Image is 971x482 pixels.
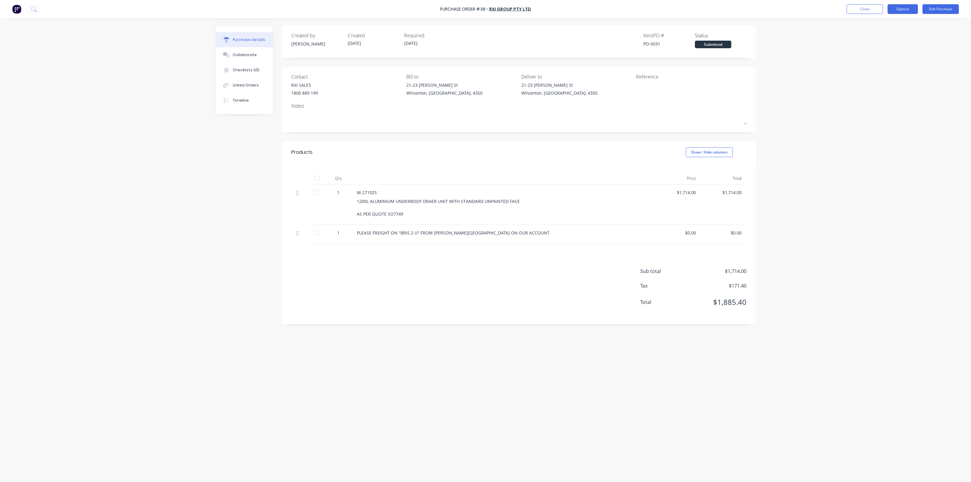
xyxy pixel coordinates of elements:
button: Linked Orders [216,78,273,93]
button: Options [888,4,918,14]
div: Products [291,149,313,156]
div: M-27102S [357,189,651,196]
div: Qty [325,172,352,184]
div: Linked Orders [233,83,259,88]
button: Collaborate [216,47,273,62]
button: Show / Hide columns [686,147,733,157]
span: $1,714.00 [686,268,746,275]
div: RXI SALES [291,82,318,88]
button: Checklists 0/0 [216,62,273,78]
div: Reference [636,73,746,80]
div: $0.00 [706,230,742,236]
div: Status [695,32,746,39]
div: Wilsonton, [GEOGRAPHIC_DATA], 4350 [521,90,597,96]
div: PO-0031 [643,41,695,47]
div: Purchase details [233,37,265,42]
div: $1,714.00 [660,189,696,196]
div: Wilsonton, [GEOGRAPHIC_DATA], 4350 [406,90,482,96]
div: Total [701,172,746,184]
img: Factory [12,5,21,14]
div: 1200L ALUMINIUM UNDERBODY DRAER UNIT WITH STANDARD UNPAINTED FACE AS PER QUOTE SO7749 [357,198,651,217]
div: Checklists 0/0 [233,67,259,73]
div: Deliver to [521,73,632,80]
div: Contact [291,73,402,80]
button: Edit Purchase [922,4,959,14]
span: Sub total [640,268,686,275]
div: Submitted [695,41,731,48]
a: RXI GROUP PTY LTD [489,6,531,12]
div: Bill to [406,73,517,80]
div: Created [348,32,399,39]
button: Timeline [216,93,273,108]
div: $0.00 [660,230,696,236]
div: PLEASE FREIGHT ON "BRIS 2 U" FROM [PERSON_NAME][GEOGRAPHIC_DATA] ON OUR ACCOUNT [357,230,651,236]
div: Collaborate [233,52,257,58]
span: Total [640,298,686,306]
span: Tax [640,282,686,289]
div: [PERSON_NAME] [291,41,343,47]
div: Timeline [233,98,249,103]
div: 1 [330,230,347,236]
div: Created by [291,32,343,39]
div: Price [655,172,701,184]
div: Purchase Order #38 - [440,6,489,12]
button: Close [847,4,883,14]
div: Notes [291,102,746,110]
div: 1800 889 199 [291,90,318,96]
div: 21-23 [PERSON_NAME] St [406,82,482,88]
div: 21-23 [PERSON_NAME] St [521,82,597,88]
button: Purchase details [216,32,273,47]
div: Required [404,32,456,39]
span: $171.40 [686,282,746,289]
div: Xero PO # [643,32,695,39]
span: $1,885.40 [686,297,746,308]
div: 1 [330,189,347,196]
div: $1,714.00 [706,189,742,196]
